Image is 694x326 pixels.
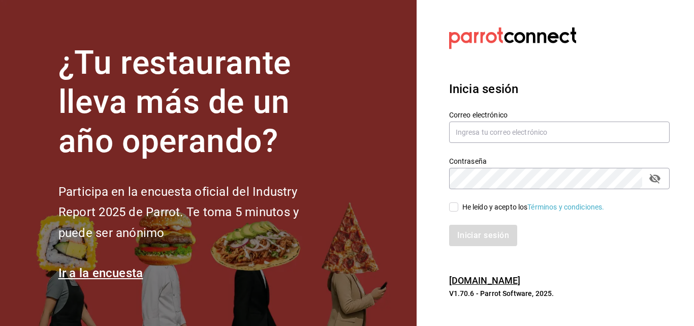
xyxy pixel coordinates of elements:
label: Correo electrónico [449,111,670,118]
a: [DOMAIN_NAME] [449,275,521,286]
input: Ingresa tu correo electrónico [449,122,670,143]
p: V1.70.6 - Parrot Software, 2025. [449,288,670,299]
h2: Participa en la encuesta oficial del Industry Report 2025 de Parrot. Te toma 5 minutos y puede se... [58,182,333,244]
label: Contraseña [449,158,670,165]
button: passwordField [646,170,664,187]
h3: Inicia sesión [449,80,670,98]
div: He leído y acepto los [462,202,605,213]
a: Términos y condiciones. [527,203,604,211]
a: Ir a la encuesta [58,266,143,280]
h1: ¿Tu restaurante lleva más de un año operando? [58,44,333,161]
